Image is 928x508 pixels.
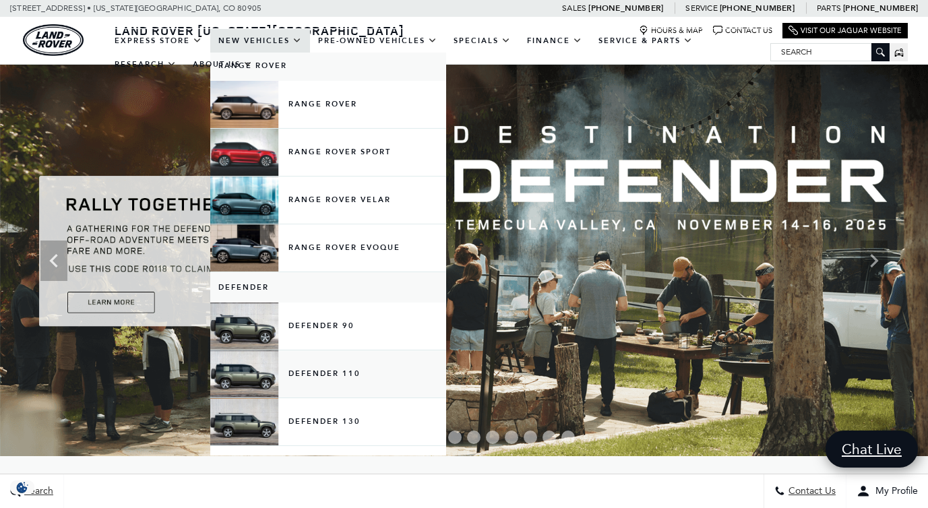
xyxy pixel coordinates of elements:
span: Go to slide 9 [505,431,518,444]
span: Go to slide 6 [448,431,462,444]
button: Open user profile menu [846,474,928,508]
span: Chat Live [835,440,908,458]
span: Go to slide 7 [467,431,481,444]
a: Range Rover Evoque [210,224,446,272]
a: Range Rover Velar [210,177,446,224]
a: [PHONE_NUMBER] [843,3,918,13]
img: Land Rover [23,24,84,56]
input: Search [771,44,889,60]
a: Service & Parts [590,29,701,53]
a: Defender 110 [210,350,446,398]
a: New Vehicles [210,29,310,53]
a: Range Rover Sport [210,129,446,176]
span: Go to slide 12 [561,431,575,444]
div: Next [861,241,888,281]
span: Service [685,3,717,13]
span: Sales [562,3,586,13]
span: Go to slide 10 [524,431,537,444]
a: Research [106,53,185,76]
a: Contact Us [713,26,772,36]
span: Contact Us [785,486,836,497]
a: Finance [519,29,590,53]
a: [PHONE_NUMBER] [588,3,663,13]
a: Range Rover [210,51,446,81]
a: Visit Our Jaguar Website [788,26,902,36]
span: Go to slide 8 [486,431,499,444]
span: Go to slide 11 [543,431,556,444]
section: Click to Open Cookie Consent Modal [7,480,38,495]
span: Land Rover [US_STATE][GEOGRAPHIC_DATA] [115,22,404,38]
a: [PHONE_NUMBER] [720,3,795,13]
img: Opt-Out Icon [7,480,38,495]
a: Defender 130 [210,398,446,445]
a: Range Rover [210,81,446,128]
nav: Main Navigation [106,29,770,76]
a: Discovery [210,446,446,476]
a: Specials [445,29,519,53]
a: EXPRESS STORE [106,29,210,53]
a: Hours & Map [639,26,703,36]
a: Chat Live [826,431,918,468]
span: My Profile [870,486,918,497]
a: About Us [185,53,261,76]
div: Previous [40,241,67,281]
a: Pre-Owned Vehicles [310,29,445,53]
a: [STREET_ADDRESS] • [US_STATE][GEOGRAPHIC_DATA], CO 80905 [10,3,261,13]
span: Parts [817,3,841,13]
a: Defender 90 [210,303,446,350]
a: Land Rover [US_STATE][GEOGRAPHIC_DATA] [106,22,412,38]
a: Defender [210,272,446,303]
a: land-rover [23,24,84,56]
